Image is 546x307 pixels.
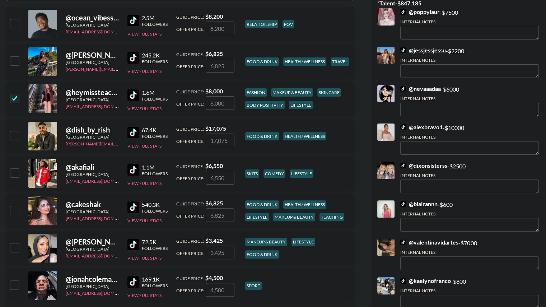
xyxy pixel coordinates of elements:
a: @nevaaadaa [400,85,441,92]
div: - $ 2200 [400,47,539,78]
span: Guide Price: [176,52,204,57]
input: 6,550 [206,171,234,185]
img: TikTok [127,89,139,101]
div: - $ 6000 [400,85,539,116]
div: skincare [317,88,341,97]
div: [GEOGRAPHIC_DATA] [66,246,119,252]
div: 540.3K [142,201,168,208]
div: makeup & beauty [245,238,287,246]
strong: $ 6,550 [205,162,223,169]
img: TikTok [400,9,406,15]
div: Internal Notes: [400,211,539,217]
div: pov [283,20,294,28]
strong: $ 4,500 [205,274,223,281]
a: @dixonsisterss [400,162,447,169]
img: TikTok [400,278,406,284]
input: 8,000 [206,96,234,110]
img: TikTok [127,239,139,250]
span: Offer Price: [176,139,204,144]
div: sport [245,282,262,290]
div: Followers [142,22,168,27]
span: Offer Price: [176,101,204,107]
div: @ ocean_vibesss_ [66,13,119,22]
div: - $ 7500 [400,8,539,39]
div: 2.5M [142,14,168,22]
button: View Full Stats [127,218,162,223]
img: TikTok [400,163,406,168]
a: @valentinavidartes [400,239,458,246]
div: lifestyle [289,101,313,109]
div: @ [PERSON_NAME][DOMAIN_NAME] [66,237,119,246]
div: Internal Notes: [400,288,539,293]
div: - $ 10000 [400,124,539,155]
div: fashion [245,88,267,97]
div: lifestyle [245,213,269,221]
div: 245.2K [142,52,168,59]
img: TikTok [127,164,139,176]
div: @ [PERSON_NAME] [66,51,119,60]
a: @blairannn [400,200,438,208]
img: TikTok [127,276,139,288]
div: Internal Notes: [400,96,539,101]
div: 1.1M [142,164,168,171]
div: @ cakeshak [66,200,119,209]
a: [EMAIL_ADDRESS][DOMAIN_NAME] [66,28,138,34]
div: health / wellness [283,132,326,140]
div: teaching [319,213,344,221]
img: TikTok [400,124,406,130]
div: @ dish_by_rish [66,125,119,134]
span: Guide Price: [176,238,204,244]
div: 1.6M [142,89,168,96]
div: - $ 7000 [400,239,539,270]
div: Internal Notes: [400,57,539,63]
div: health / wellness [283,200,326,209]
div: @ jonahcoleman2 [66,275,119,284]
div: health / wellness [283,57,326,66]
div: relationship [245,20,278,28]
a: @alexbravo1 [400,124,443,131]
div: @ heymissteacher [66,88,119,97]
div: [GEOGRAPHIC_DATA] [66,284,119,289]
div: lifestyle [290,169,313,178]
span: Guide Price: [176,126,204,132]
div: [GEOGRAPHIC_DATA] [66,134,119,140]
div: - $ 2500 [400,162,539,193]
input: 6,825 [206,59,234,73]
div: food & drink [245,57,279,66]
span: Guide Price: [176,89,204,94]
div: [GEOGRAPHIC_DATA] [66,97,119,102]
input: 17,075 [206,134,234,147]
div: makeup & beauty [271,88,313,97]
a: @poppylaur [400,8,440,15]
a: @jessjessjessu [400,47,446,54]
div: Followers [142,208,168,214]
div: comedy [263,169,285,178]
span: Offer Price: [176,176,204,181]
a: [EMAIL_ADDRESS][DOMAIN_NAME] [66,177,138,184]
a: @kaelynofranco [400,277,451,284]
strong: $ 6,825 [205,200,223,206]
input: 4,500 [206,283,234,297]
strong: $ 6,825 [205,50,223,57]
span: Offer Price: [176,288,204,293]
button: View Full Stats [127,69,162,74]
img: TikTok [127,52,139,64]
div: [GEOGRAPHIC_DATA] [66,209,119,214]
div: Internal Notes: [400,19,539,24]
button: View Full Stats [127,255,162,261]
strong: $ 8,200 [205,13,223,20]
div: Followers [142,171,168,176]
a: [EMAIL_ADDRESS][DOMAIN_NAME] [66,252,138,259]
span: Offer Price: [176,27,204,32]
div: food & drink [245,132,279,140]
div: - $ 600 [400,200,539,232]
img: TikTok [400,86,406,92]
div: skits [245,169,259,178]
div: [GEOGRAPHIC_DATA] [66,172,119,177]
div: 67.4K [142,126,168,134]
img: TikTok [400,47,406,53]
span: Guide Price: [176,276,204,281]
span: Guide Price: [176,164,204,169]
div: Internal Notes: [400,250,539,255]
div: Followers [142,283,168,288]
